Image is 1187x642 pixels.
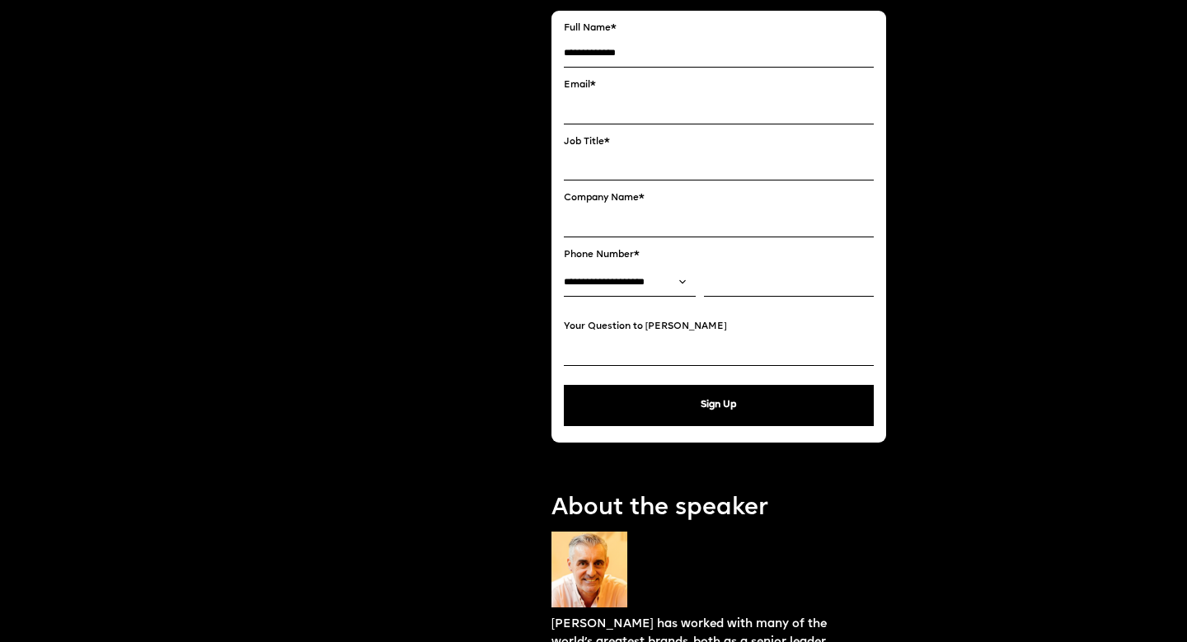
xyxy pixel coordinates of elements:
[564,80,874,91] label: Email
[564,137,874,148] label: Job Title
[564,250,874,261] label: Phone Number
[551,492,886,525] p: About the speaker
[564,23,874,35] label: Full Name
[564,193,874,204] label: Company Name
[564,385,874,426] button: Sign Up
[564,321,874,333] label: Your Question to [PERSON_NAME]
